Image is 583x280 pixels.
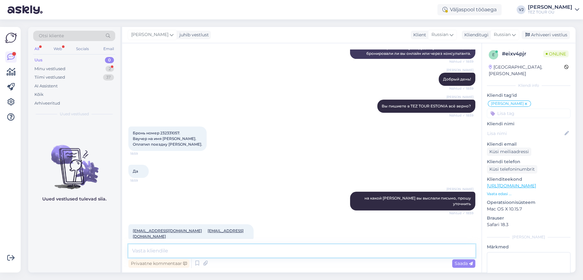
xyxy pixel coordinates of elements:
span: Бронь номер 232331057. Ваучер на имя [PERSON_NAME]. Оплатил поездку [PERSON_NAME]. [133,131,202,147]
a: [EMAIL_ADDRESS][DOMAIN_NAME] [133,228,202,233]
div: Socials [75,45,90,53]
span: Добрый день! [443,77,471,81]
span: на какой [PERSON_NAME] вы выслали письмо, прошу уточнить [364,196,472,206]
span: [PERSON_NAME] [446,95,473,99]
div: Email [102,45,115,53]
input: Lisa tag [487,109,570,118]
div: Minu vestlused [34,66,65,72]
p: Kliendi telefon [487,158,570,165]
div: Web [52,45,63,53]
span: Russian [431,31,448,38]
p: Mac OS X 10.15.7 [487,206,570,212]
div: [PERSON_NAME] [487,234,570,240]
span: 18:59 [130,151,154,156]
span: Nähtud ✓ 18:59 [449,211,473,215]
span: Да [133,169,138,174]
p: Kliendi email [487,141,570,148]
div: Küsi meiliaadressi [487,148,531,156]
span: Вы пишиете в TEZ TOUR ESTONIA всё верно? [382,104,471,108]
div: [GEOGRAPHIC_DATA], [PERSON_NAME] [489,64,564,77]
div: Tiimi vestlused [34,74,65,80]
div: # eixv4pjr [502,50,543,58]
span: Online [543,50,569,57]
div: Klienditugi [462,32,488,38]
div: 37 [103,74,114,80]
div: Väljaspool tööaega [437,4,502,15]
img: No chats [28,134,120,190]
p: Safari 18.3 [487,221,570,228]
span: Saada [455,261,473,266]
p: Vaata edasi ... [487,191,570,197]
span: 18:59 [130,178,154,183]
span: [PERSON_NAME] [491,102,524,106]
a: [URL][DOMAIN_NAME] [487,183,536,189]
p: Märkmed [487,244,570,250]
p: Kliendi nimi [487,121,570,127]
div: Kliendi info [487,83,570,88]
span: Uued vestlused [60,111,89,117]
div: 2 [106,66,114,72]
div: Klient [411,32,426,38]
p: Kliendi tag'id [487,92,570,99]
div: Kõik [34,91,44,98]
div: Uus [34,57,43,63]
span: [PERSON_NAME] [446,187,473,191]
div: 0 [105,57,114,63]
span: [PERSON_NAME] [446,68,473,72]
img: Askly Logo [5,32,17,44]
div: Privaatne kommentaar [128,259,189,268]
div: juhib vestlust [177,32,209,38]
div: VJ [517,5,525,14]
p: Brauser [487,215,570,221]
div: All [33,45,40,53]
div: TEZ TOUR OÜ [528,10,572,15]
div: Arhiveeritud [34,100,60,106]
p: Operatsioonisüsteem [487,199,570,206]
div: AI Assistent [34,83,58,89]
div: Arhiveeri vestlus [522,31,570,39]
a: [PERSON_NAME]TEZ TOUR OÜ [528,5,579,15]
span: Nähtud ✓ 18:59 [449,59,473,64]
input: Lisa nimi [487,130,563,137]
span: [PERSON_NAME] [131,31,168,38]
div: [PERSON_NAME] [528,5,572,10]
span: Otsi kliente [39,33,64,39]
span: Nähtud ✓ 18:59 [449,113,473,118]
span: e [492,52,495,57]
p: Klienditeekond [487,176,570,183]
p: Uued vestlused tulevad siia. [42,196,106,202]
span: Russian [494,31,511,38]
div: Küsi telefoninumbrit [487,165,537,174]
span: Nähtud ✓ 18:59 [449,86,473,91]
